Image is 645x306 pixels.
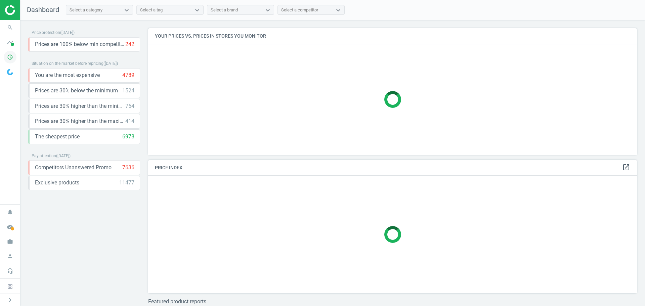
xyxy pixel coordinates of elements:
span: ( [DATE] ) [56,154,71,158]
h3: Featured product reports [148,298,637,305]
span: You are the most expensive [35,72,100,79]
div: 1524 [122,87,134,94]
i: pie_chart_outlined [4,51,16,63]
span: Competitors Unanswered Promo [35,164,112,171]
div: Select a tag [140,7,163,13]
i: timeline [4,36,16,49]
div: 6978 [122,133,134,140]
img: ajHJNr6hYgQAAAAASUVORK5CYII= [5,5,53,15]
span: Pay attention [32,154,56,158]
span: Prices are 30% below the minimum [35,87,118,94]
div: 7636 [122,164,134,171]
i: chevron_right [6,296,14,304]
span: Prices are 30% higher than the minimum [35,102,125,110]
span: The cheapest price [35,133,80,140]
button: chevron_right [2,296,18,304]
h4: Your prices vs. prices in stores you monitor [148,28,637,44]
span: Prices are 100% below min competitor [35,41,125,48]
i: work [4,235,16,248]
i: open_in_new [622,163,630,171]
div: 414 [125,118,134,125]
span: Price protection [32,30,60,35]
span: ( [DATE] ) [103,61,118,66]
div: 4789 [122,72,134,79]
img: wGWNvw8QSZomAAAAABJRU5ErkJggg== [7,69,13,75]
h4: Price Index [148,160,637,176]
span: Situation on the market before repricing [32,61,103,66]
i: notifications [4,206,16,218]
span: ( [DATE] ) [60,30,75,35]
span: Dashboard [27,6,59,14]
i: headset_mic [4,265,16,277]
span: Exclusive products [35,179,79,186]
div: Select a brand [211,7,238,13]
div: 764 [125,102,134,110]
div: Select a competitor [281,7,318,13]
div: 11477 [119,179,134,186]
a: open_in_new [622,163,630,172]
i: cloud_done [4,220,16,233]
span: Prices are 30% higher than the maximal [35,118,125,125]
i: search [4,21,16,34]
i: person [4,250,16,263]
div: Select a category [70,7,102,13]
div: 242 [125,41,134,48]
